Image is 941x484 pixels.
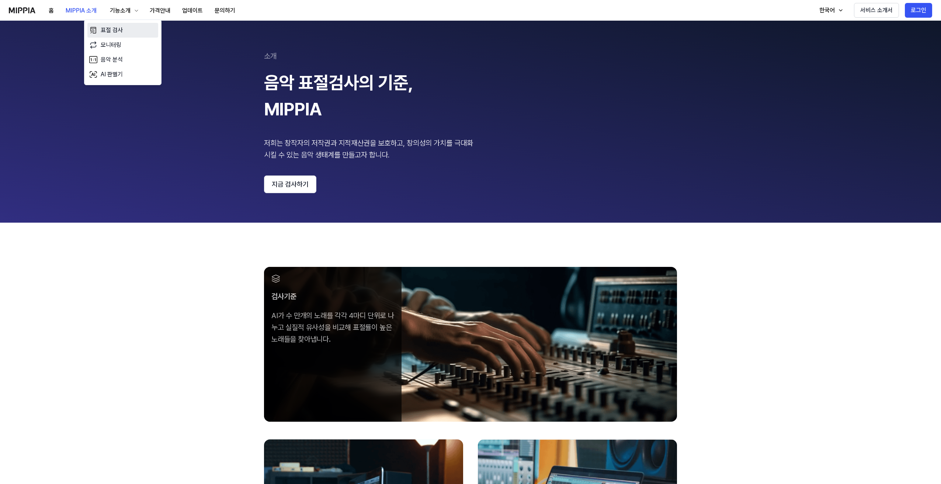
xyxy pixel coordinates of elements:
[271,290,394,302] div: 검사기준
[209,3,241,18] button: 문의하기
[818,6,836,15] div: 한국어
[905,3,932,18] button: 로그인
[108,6,132,15] div: 기능소개
[9,7,35,13] img: logo
[264,175,677,193] a: 지금 검사하기
[87,23,158,38] a: 표절 검사
[264,50,677,62] div: 소개
[176,3,209,18] button: 업데이트
[60,3,103,18] button: MIPPIA 소개
[60,0,103,21] a: MIPPIA 소개
[264,267,677,422] img: firstImage
[264,137,478,161] div: 저희는 창작자의 저작권과 지적재산권을 보호하고, 창의성의 가치를 극대화 시킬 수 있는 음악 생태계를 만들고자 합니다.
[144,3,176,18] button: 가격안내
[854,3,899,18] button: 서비스 소개서
[264,175,316,193] button: 지금 검사하기
[87,38,158,52] a: 모니터링
[43,3,60,18] button: 홈
[87,67,158,82] a: AI 판별기
[87,52,158,67] a: 음악 분석
[812,3,848,18] button: 한국어
[176,0,209,21] a: 업데이트
[271,310,394,345] div: AI가 수 만개의 노래를 각각 4마디 단위로 나누고 실질적 유사성을 비교해 표절률이 높은 노래들을 찾아냅니다.
[103,3,144,18] button: 기능소개
[264,69,478,122] div: 음악 표절검사의 기준, MIPPIA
